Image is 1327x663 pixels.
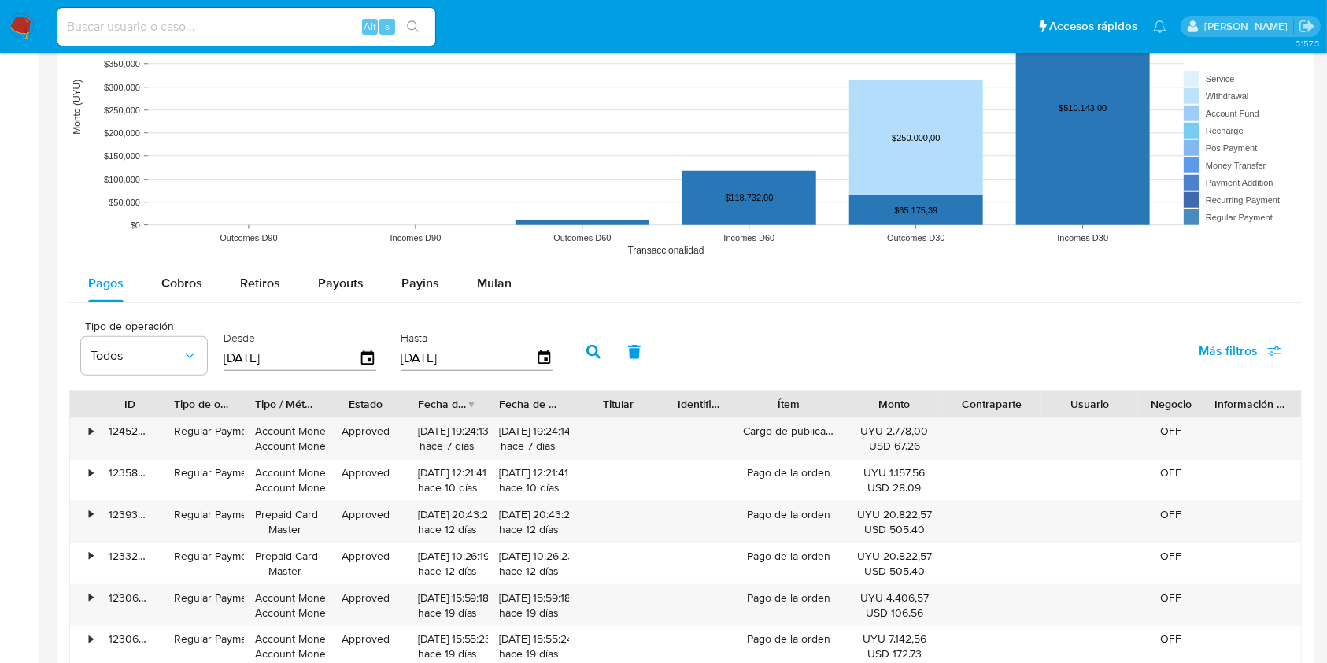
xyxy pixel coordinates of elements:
span: 3.157.3 [1296,37,1319,50]
button: search-icon [397,16,429,38]
input: Buscar usuario o caso... [57,17,435,37]
span: s [385,19,390,34]
span: Alt [364,19,376,34]
span: Accesos rápidos [1049,18,1137,35]
p: ximena.felix@mercadolibre.com [1204,19,1293,34]
a: Salir [1299,18,1315,35]
a: Notificaciones [1153,20,1166,33]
